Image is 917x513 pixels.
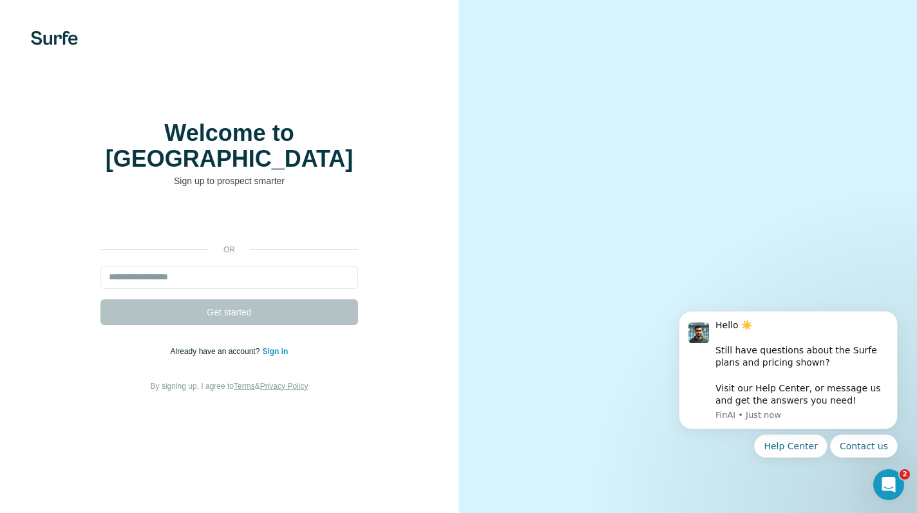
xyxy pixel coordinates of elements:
p: or [209,244,250,256]
span: Already have an account? [171,347,263,356]
iframe: Sign in with Google Button [94,207,364,235]
h1: Welcome to [GEOGRAPHIC_DATA] [100,120,358,172]
span: By signing up, I agree to & [151,382,308,391]
iframe: Intercom live chat [873,469,904,500]
img: Surfe's logo [31,31,78,45]
p: Sign up to prospect smarter [100,174,358,187]
a: Terms [234,382,255,391]
a: Sign in [262,347,288,356]
span: 2 [900,469,910,480]
a: Privacy Policy [260,382,308,391]
iframe: Intercom notifications message [659,299,917,465]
